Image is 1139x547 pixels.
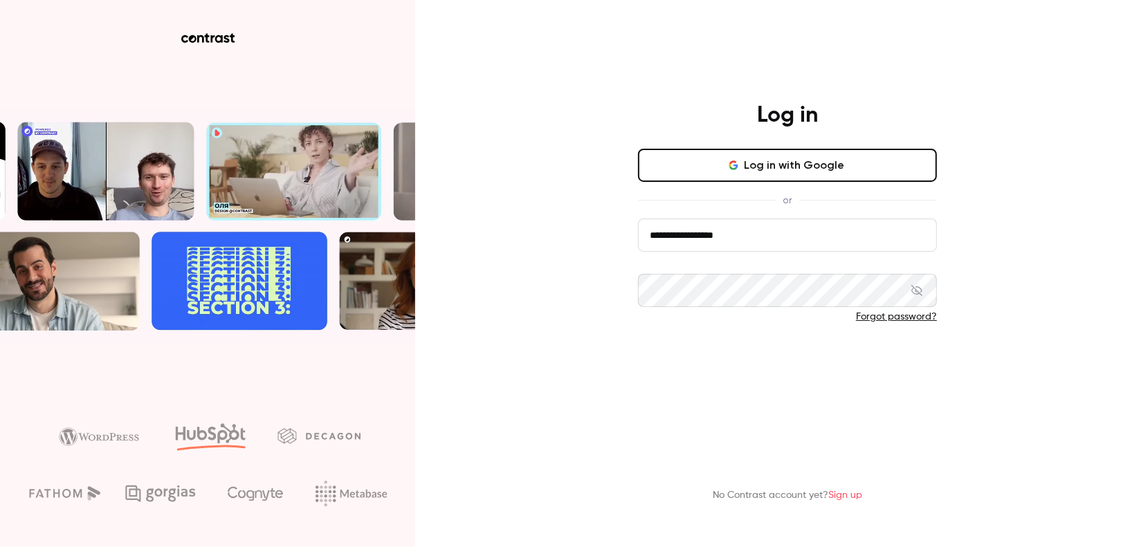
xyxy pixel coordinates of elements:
[828,490,862,500] a: Sign up
[713,488,862,503] p: No Contrast account yet?
[277,428,361,443] img: decagon
[638,346,937,379] button: Log in
[776,193,799,207] span: or
[638,149,937,182] button: Log in with Google
[757,102,818,129] h4: Log in
[856,312,937,322] a: Forgot password?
